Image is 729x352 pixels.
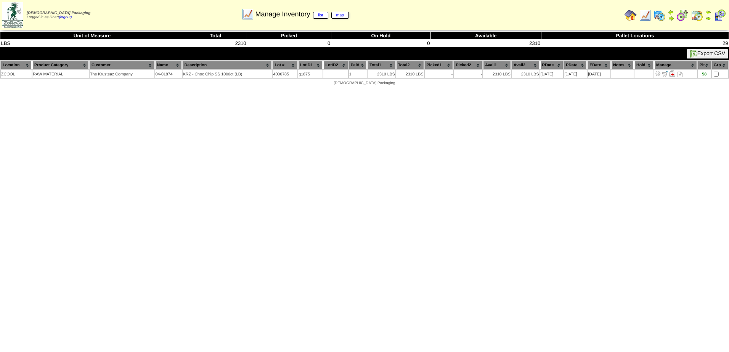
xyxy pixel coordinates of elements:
th: Picked2 [454,61,482,69]
td: - [425,70,453,78]
th: Avail2 [512,61,540,69]
th: RDate [540,61,564,69]
img: calendarinout.gif [691,9,703,21]
th: Picked1 [425,61,453,69]
img: arrowleft.gif [668,9,674,15]
td: 1 [349,70,367,78]
td: g1875 [298,70,323,78]
td: 0 [247,40,331,47]
span: Logged in as Dhart [27,11,90,19]
th: PDate [564,61,587,69]
td: 2310 LBS [368,70,395,78]
td: [DATE] [588,70,610,78]
img: Move [662,70,668,77]
img: calendarprod.gif [654,9,666,21]
th: Total2 [396,61,424,69]
td: 0 [331,40,430,47]
th: Location [1,61,32,69]
td: LBS [0,40,184,47]
img: arrowright.gif [705,15,711,21]
span: Manage Inventory [255,10,349,18]
td: 2310 [430,40,541,47]
th: Description [183,61,272,69]
th: Pallet Locations [541,32,729,40]
div: 58 [698,72,711,77]
img: excel.gif [690,50,697,58]
th: Grp [712,61,728,69]
th: Plt [698,61,711,69]
th: Avail1 [483,61,511,69]
img: Adjust [655,70,661,77]
th: Unit of Measure [0,32,184,40]
td: KRZ - Choc Chip SS 1000ct (LB) [183,70,272,78]
img: calendarcustomer.gif [714,9,726,21]
img: Manage Hold [669,70,675,77]
th: Picked [247,32,331,40]
th: Name [155,61,182,69]
td: 2310 LBS [396,70,424,78]
img: line_graph.gif [639,9,651,21]
td: 29 [541,40,729,47]
td: [DATE] [564,70,587,78]
th: Manage [654,61,697,69]
a: list [313,12,328,19]
td: - [454,70,482,78]
td: 4006785 [273,70,297,78]
td: 2310 LBS [512,70,540,78]
th: Total [184,32,247,40]
th: On Hold [331,32,430,40]
th: LotID1 [298,61,323,69]
a: map [331,12,349,19]
td: [DATE] [540,70,564,78]
img: arrowright.gif [668,15,674,21]
td: 2310 [184,40,247,47]
span: [DEMOGRAPHIC_DATA] Packaging [334,81,395,85]
td: The Krusteaz Company [90,70,154,78]
td: RAW MATERIAL [32,70,89,78]
th: Lot # [273,61,297,69]
th: Customer [90,61,154,69]
img: line_graph.gif [242,8,254,20]
th: Notes [611,61,634,69]
button: Export CSV [687,49,728,59]
th: Total1 [368,61,395,69]
th: Available [430,32,541,40]
td: 04-01874 [155,70,182,78]
th: Hold [634,61,654,69]
span: [DEMOGRAPHIC_DATA] Packaging [27,11,90,15]
i: Note [678,72,682,77]
th: EDate [588,61,610,69]
a: (logout) [59,15,72,19]
td: 2310 LBS [483,70,511,78]
img: zoroco-logo-small.webp [2,2,23,28]
th: Pal# [349,61,367,69]
td: ZCOOL [1,70,32,78]
th: Product Category [32,61,89,69]
th: LotID2 [323,61,348,69]
img: calendarblend.gif [676,9,689,21]
img: arrowleft.gif [705,9,711,15]
img: home.gif [625,9,637,21]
